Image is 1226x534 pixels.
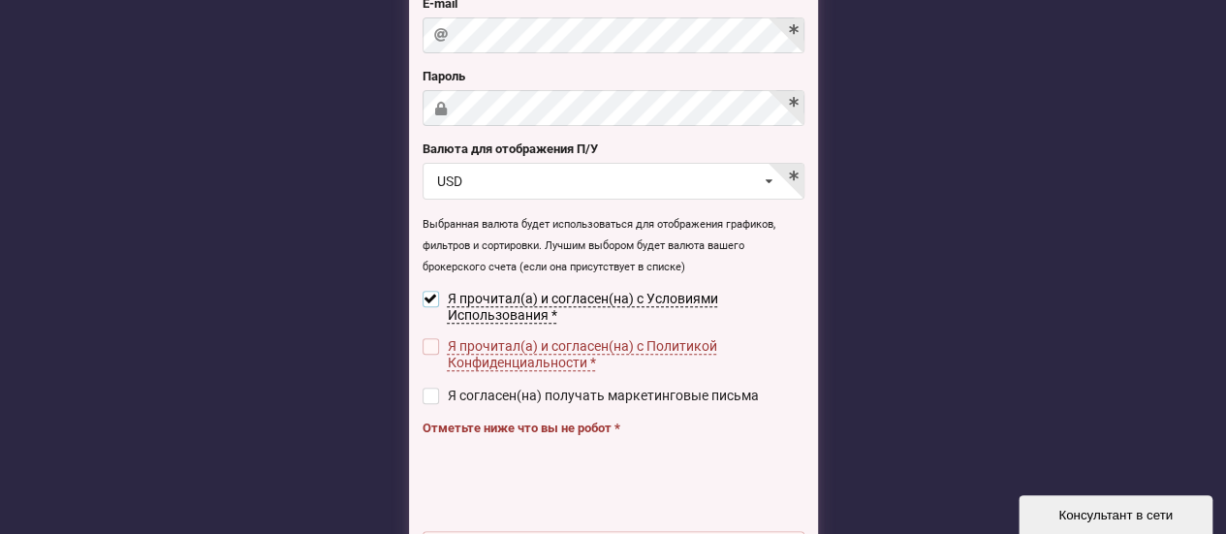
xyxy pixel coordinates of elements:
label: Я согласен(на) получать маркетинговые письма [423,388,759,404]
label: Отметьте ниже что вы не робот * [423,419,804,438]
small: Выбранная валюта будет использоваться для отображения графиков, фильтров и сортировки. Лучшим выб... [423,218,775,273]
iframe: chat widget [1019,491,1216,534]
label: Валюта для отображения П/У [423,140,804,159]
span: Я прочитал(а) и согласен(на) с Политикой Конфиденциальности * [447,338,716,371]
iframe: reCAPTCHA [423,442,717,518]
div: USD [437,174,462,188]
label: Пароль [423,67,804,86]
span: Я прочитал(а) и согласен(на) с Условиями Использования * [447,291,717,324]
